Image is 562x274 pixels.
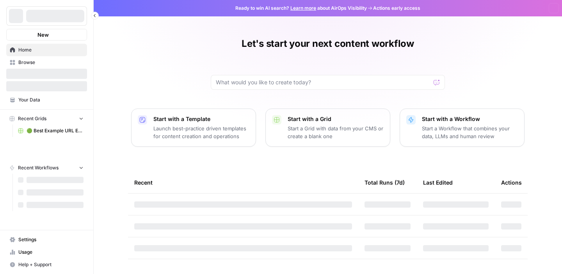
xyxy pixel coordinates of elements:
[6,113,87,125] button: Recent Grids
[153,115,249,123] p: Start with a Template
[6,56,87,69] a: Browse
[14,125,87,137] a: 🟢 Best Example URL Extractor Grid (4)
[6,44,87,56] a: Home
[422,115,518,123] p: Start with a Workflow
[265,109,390,147] button: Start with a GridStart a Grid with data from your CMS or create a blank one
[6,94,87,106] a: Your Data
[18,249,84,256] span: Usage
[153,125,249,140] p: Launch best-practice driven templates for content creation and operations
[422,125,518,140] p: Start a Workflow that combines your data, LLMs and human review
[235,5,367,12] span: Ready to win AI search? about AirOps Visibility
[290,5,316,11] a: Learn more
[6,258,87,271] button: Help + Support
[18,59,84,66] span: Browse
[27,127,84,134] span: 🟢 Best Example URL Extractor Grid (4)
[18,96,84,103] span: Your Data
[131,109,256,147] button: Start with a TemplateLaunch best-practice driven templates for content creation and operations
[18,236,84,243] span: Settings
[400,109,525,147] button: Start with a WorkflowStart a Workflow that combines your data, LLMs and human review
[18,164,59,171] span: Recent Workflows
[6,162,87,174] button: Recent Workflows
[373,5,420,12] span: Actions early access
[423,172,453,193] div: Last Edited
[6,246,87,258] a: Usage
[18,261,84,268] span: Help + Support
[242,37,414,50] h1: Let's start your next content workflow
[6,233,87,246] a: Settings
[288,115,384,123] p: Start with a Grid
[37,31,49,39] span: New
[216,78,430,86] input: What would you like to create today?
[18,46,84,53] span: Home
[6,29,87,41] button: New
[365,172,405,193] div: Total Runs (7d)
[288,125,384,140] p: Start a Grid with data from your CMS or create a blank one
[501,172,522,193] div: Actions
[18,115,46,122] span: Recent Grids
[134,172,352,193] div: Recent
